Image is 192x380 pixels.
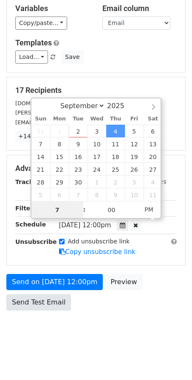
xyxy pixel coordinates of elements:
span: October 9, 2025 [106,188,125,201]
span: September 8, 2025 [50,137,69,150]
span: October 4, 2025 [144,176,162,188]
span: September 19, 2025 [125,150,144,163]
span: September 4, 2025 [106,125,125,137]
span: Sat [144,116,162,122]
span: October 7, 2025 [69,188,88,201]
span: September 21, 2025 [31,163,50,176]
span: September 13, 2025 [144,137,162,150]
span: October 6, 2025 [50,188,69,201]
span: September 29, 2025 [50,176,69,188]
h5: 17 Recipients [15,86,177,95]
a: Copy unsubscribe link [59,248,136,256]
span: September 20, 2025 [144,150,162,163]
span: September 27, 2025 [144,163,162,176]
label: UTM Codes [133,177,166,186]
h5: Advanced [15,164,177,173]
h5: Email column [102,4,177,13]
input: Year [105,102,136,110]
a: Templates [15,38,52,47]
a: +14 more [15,131,51,142]
span: October 3, 2025 [125,176,144,188]
strong: Filters [15,205,37,212]
span: September 30, 2025 [69,176,88,188]
span: September 22, 2025 [50,163,69,176]
span: September 25, 2025 [106,163,125,176]
a: Copy/paste... [15,17,67,30]
small: [EMAIL_ADDRESS][DOMAIN_NAME] [15,119,110,126]
label: Add unsubscribe link [68,237,130,246]
span: Mon [50,116,69,122]
span: September 7, 2025 [31,137,50,150]
a: Send Test Email [6,294,71,310]
span: Sun [31,116,50,122]
span: August 31, 2025 [31,125,50,137]
span: September 26, 2025 [125,163,144,176]
span: September 17, 2025 [88,150,106,163]
span: September 15, 2025 [50,150,69,163]
span: September 6, 2025 [144,125,162,137]
span: Thu [106,116,125,122]
span: October 1, 2025 [88,176,106,188]
span: Tue [69,116,88,122]
strong: Unsubscribe [15,238,57,245]
span: [DATE] 12:00pm [59,221,111,229]
span: September 14, 2025 [31,150,50,163]
strong: Schedule [15,221,46,228]
span: Fri [125,116,144,122]
button: Save [61,50,83,64]
a: Preview [105,274,142,290]
span: September 28, 2025 [31,176,50,188]
span: October 8, 2025 [88,188,106,201]
span: September 23, 2025 [69,163,88,176]
iframe: Chat Widget [150,339,192,380]
small: [PERSON_NAME][EMAIL_ADDRESS][DOMAIN_NAME] [15,109,155,116]
span: October 2, 2025 [106,176,125,188]
span: Click to toggle [137,201,161,218]
small: [DOMAIN_NAME][EMAIL_ADDRESS][DOMAIN_NAME] [15,100,155,106]
span: September 5, 2025 [125,125,144,137]
h5: Variables [15,4,90,13]
span: October 10, 2025 [125,188,144,201]
strong: Tracking [15,179,44,185]
span: September 1, 2025 [50,125,69,137]
span: September 10, 2025 [88,137,106,150]
span: September 16, 2025 [69,150,88,163]
input: Hour [31,201,83,218]
span: September 24, 2025 [88,163,106,176]
a: Send on [DATE] 12:00pm [6,274,103,290]
span: September 2, 2025 [69,125,88,137]
span: : [83,201,86,218]
span: October 5, 2025 [31,188,50,201]
span: September 11, 2025 [106,137,125,150]
span: September 18, 2025 [106,150,125,163]
input: Minute [86,201,138,218]
span: September 12, 2025 [125,137,144,150]
span: September 9, 2025 [69,137,88,150]
span: September 3, 2025 [88,125,106,137]
span: October 11, 2025 [144,188,162,201]
span: Wed [88,116,106,122]
a: Load... [15,50,48,64]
